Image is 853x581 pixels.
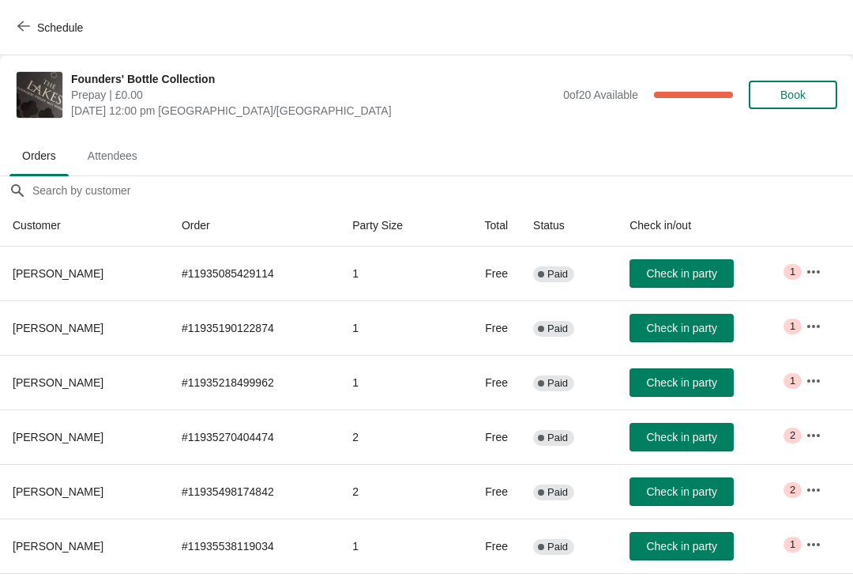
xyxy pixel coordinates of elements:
span: [PERSON_NAME] [13,376,103,389]
button: Check in party [629,423,734,451]
span: 1 [790,538,795,551]
span: Paid [547,377,568,390]
td: # 11935085429114 [169,247,340,300]
button: Check in party [629,368,734,397]
span: [PERSON_NAME] [13,485,103,498]
span: 1 [790,320,795,333]
button: Check in party [629,532,734,560]
span: Check in party [646,267,716,280]
span: Check in party [646,322,716,334]
span: [PERSON_NAME] [13,322,103,334]
span: [DATE] 12:00 pm [GEOGRAPHIC_DATA]/[GEOGRAPHIC_DATA] [71,103,555,119]
span: Attendees [75,141,150,170]
img: Founders' Bottle Collection [17,72,62,118]
span: Schedule [37,21,83,34]
span: 1 [790,375,795,387]
span: Check in party [646,431,716,443]
span: Paid [547,432,568,444]
span: Paid [547,268,568,281]
th: Check in/out [617,205,793,247]
td: # 11935498174842 [169,464,340,519]
td: Free [450,409,521,464]
td: 1 [340,247,449,300]
span: 2 [790,484,795,496]
td: 2 [340,409,449,464]
th: Order [169,205,340,247]
span: Founders' Bottle Collection [71,71,555,87]
td: # 11935270404474 [169,409,340,464]
button: Check in party [629,314,734,342]
span: [PERSON_NAME] [13,431,103,443]
td: 1 [340,519,449,573]
td: 2 [340,464,449,519]
td: Free [450,355,521,409]
span: 1 [790,266,795,278]
td: Free [450,464,521,519]
td: Free [450,300,521,355]
span: Prepay | £0.00 [71,87,555,103]
span: Check in party [646,540,716,553]
th: Status [520,205,617,247]
button: Check in party [629,477,734,506]
td: # 11935538119034 [169,519,340,573]
span: 2 [790,429,795,442]
td: 1 [340,355,449,409]
span: Paid [547,541,568,553]
span: [PERSON_NAME] [13,267,103,280]
span: Check in party [646,485,716,498]
span: Check in party [646,376,716,389]
input: Search by customer [32,176,853,205]
th: Party Size [340,205,449,247]
th: Total [450,205,521,247]
span: [PERSON_NAME] [13,540,103,553]
td: 1 [340,300,449,355]
td: # 11935218499962 [169,355,340,409]
td: # 11935190122874 [169,300,340,355]
span: Paid [547,323,568,335]
span: 0 of 20 Available [563,89,638,101]
td: Free [450,247,521,300]
button: Schedule [8,13,96,42]
span: Orders [9,141,69,170]
span: Book [780,89,806,101]
button: Book [749,81,837,109]
td: Free [450,519,521,573]
button: Check in party [629,259,734,288]
span: Paid [547,486,568,499]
